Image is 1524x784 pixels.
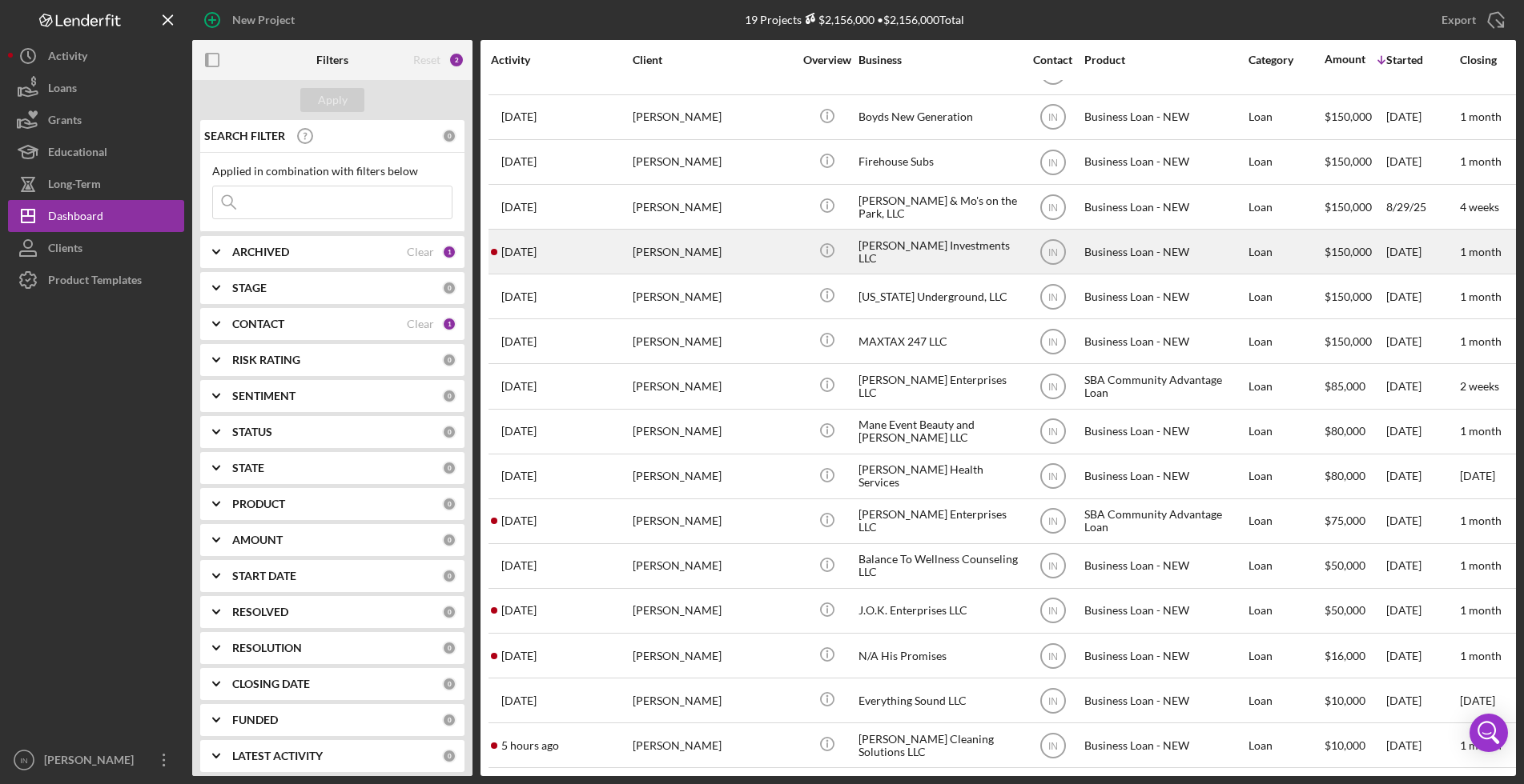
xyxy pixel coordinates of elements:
[501,514,537,527] time: 2025-09-11 01:34
[1249,545,1323,587] div: Loan
[1460,154,1502,168] time: 1 month
[1386,679,1458,722] div: [DATE]
[1048,516,1058,527] text: IN
[232,318,284,330] b: CONTACT
[501,246,537,258] time: 2025-09-13 05:12
[1460,379,1499,393] time: 2 weeks
[1325,245,1372,258] span: $150,000
[1386,186,1458,228] div: 8/29/25
[1084,545,1245,587] div: Business Loan - NEW
[1325,738,1365,752] span: $10,000
[1325,154,1372,168] span: $150,000
[8,264,184,296] a: Product Templates
[1386,275,1458,318] div: [DATE]
[1386,320,1458,362] div: [DATE]
[633,275,793,318] div: [PERSON_NAME]
[1249,410,1323,453] div: Loan
[633,455,793,498] div: [PERSON_NAME]
[8,744,184,776] button: IN[PERSON_NAME]
[797,54,857,66] div: Overview
[1249,455,1323,498] div: Loan
[1460,334,1502,348] time: 1 month
[1249,96,1323,138] div: Loan
[1325,290,1372,303] span: $150,000
[859,724,1019,766] div: [PERSON_NAME] Cleaning Solutions LLC
[8,40,184,72] button: Activity
[1325,649,1365,662] span: $16,000
[1249,141,1323,183] div: Loan
[48,72,77,108] div: Loans
[48,104,82,140] div: Grants
[232,426,272,438] b: STATUS
[442,605,456,619] div: 0
[1023,54,1083,66] div: Contact
[1084,724,1245,766] div: Business Loan - NEW
[1084,500,1245,542] div: SBA Community Advantage Loan
[1325,469,1365,482] span: $80,000
[1249,54,1323,66] div: Category
[1325,694,1365,707] span: $10,000
[1048,695,1058,706] text: IN
[1249,230,1323,273] div: Loan
[448,52,464,68] div: 2
[1386,590,1458,632] div: [DATE]
[859,141,1019,183] div: Firehouse Subs
[1425,4,1516,36] button: Export
[442,713,456,727] div: 0
[1048,336,1058,347] text: IN
[48,168,101,204] div: Long-Term
[1460,424,1502,438] time: 1 month
[1460,738,1502,752] time: 1 month
[633,410,793,453] div: [PERSON_NAME]
[1325,53,1365,66] div: Amount
[633,186,793,228] div: [PERSON_NAME]
[501,335,537,348] time: 2025-09-11 21:29
[212,165,452,178] div: Applied in combination with filters below
[1386,54,1458,66] div: Started
[1084,410,1245,453] div: Business Loan - NEW
[8,168,184,200] button: Long-Term
[1084,96,1245,138] div: Business Loan - NEW
[232,4,295,36] div: New Project
[8,136,184,168] button: Educational
[1386,634,1458,677] div: [DATE]
[407,246,434,258] div: Clear
[1249,186,1323,228] div: Loan
[501,290,537,303] time: 2025-09-02 22:58
[8,200,184,232] button: Dashboard
[1048,291,1058,302] text: IN
[232,714,278,726] b: FUNDED
[232,570,296,582] b: START DATE
[1084,590,1245,632] div: Business Loan - NEW
[1084,141,1245,183] div: Business Loan - NEW
[1460,649,1502,662] time: 1 month
[501,425,537,438] time: 2025-09-12 21:47
[1325,424,1365,438] span: $80,000
[745,13,964,26] div: 19 Projects • $2,156,000 Total
[1325,379,1365,393] span: $85,000
[316,54,348,66] b: Filters
[1048,426,1058,438] text: IN
[1249,634,1323,677] div: Loan
[204,130,285,142] b: SEARCH FILTER
[442,389,456,403] div: 0
[1460,469,1495,482] time: [DATE]
[1084,679,1245,722] div: Business Loan - NEW
[501,739,559,752] time: 2025-09-15 12:10
[1249,365,1323,407] div: Loan
[1460,514,1502,527] time: 1 month
[501,650,537,662] time: 2025-09-11 16:07
[1084,230,1245,273] div: Business Loan - NEW
[859,275,1019,318] div: [US_STATE] Underground, LLC
[1048,561,1058,572] text: IN
[1048,740,1058,751] text: IN
[1048,202,1058,213] text: IN
[859,365,1019,407] div: [PERSON_NAME] Enterprises LLC
[859,679,1019,722] div: Everything Sound LLC
[1048,157,1058,168] text: IN
[48,264,142,300] div: Product Templates
[1460,200,1499,214] time: 4 weeks
[1249,724,1323,766] div: Loan
[1325,200,1372,214] span: $150,000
